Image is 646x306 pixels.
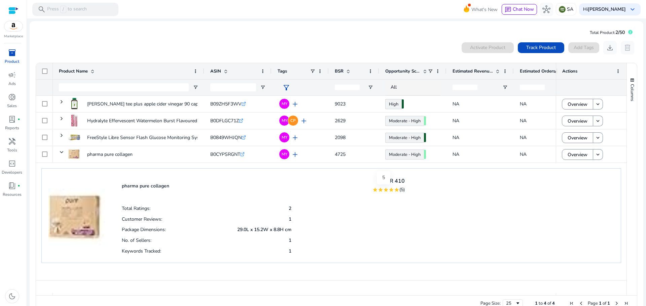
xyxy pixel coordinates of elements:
span: add [291,150,299,159]
span: filter_alt [282,84,290,92]
p: Customer Reviews: [122,216,162,222]
span: 80.92 [402,99,404,108]
div: Last Page [623,301,629,306]
span: inventory_2 [8,49,16,57]
mat-icon: star [383,187,389,192]
span: donut_small [8,93,16,101]
span: 74.63 [424,133,426,142]
button: chatChat Now [502,4,537,15]
p: [PERSON_NAME] tee plus apple cider vinegar 90 capsules [87,97,209,111]
p: Sales [7,103,17,109]
span: Estimated Orders/Day [520,68,560,74]
span: Actions [562,68,577,74]
a: Moderate - High [385,149,424,160]
mat-icon: keyboard_arrow_down [595,151,601,158]
span: Total Product: [590,30,615,35]
a: Moderate - High [385,116,424,126]
img: 31wm10FlWlL._AC_US40_.jpg [48,175,105,245]
p: Package Dimensions: [122,226,166,233]
span: fiber_manual_record [17,184,20,187]
p: Keywords Tracked: [122,248,161,254]
span: NA [520,118,527,124]
p: Hi [583,7,626,12]
span: code_blocks [8,160,16,168]
p: Marketplace [4,34,23,39]
span: ASIN [210,68,221,74]
span: MY [282,102,287,106]
button: Open Filter Menu [502,85,508,90]
span: Overview [568,114,587,128]
button: Overview [562,116,593,126]
div: Next Page [614,301,619,306]
p: Hydralyte Effervescent Watermelon Burst Flavoured Electrolyte... [87,114,224,128]
button: Overview [562,149,593,160]
button: Overview [562,99,593,110]
mat-icon: star [372,187,378,192]
span: What's New [471,4,498,15]
button: Open Filter Menu [193,85,198,90]
span: Opportunity Score [385,68,420,74]
p: Press to search [47,6,87,13]
span: 69.97 [424,116,426,125]
h4: SAR 410 [372,178,405,184]
span: MY [282,135,287,139]
span: add [291,134,299,142]
img: sa.svg [559,6,566,13]
p: FreeStyle Libre Sensor Flash Glucose Monitoring System (Yellow)... [87,131,228,144]
span: handyman [8,137,16,145]
div: 5 [377,171,390,184]
button: Open Filter Menu [368,85,373,90]
a: Moderate - High [385,133,424,143]
span: campaign [8,71,16,79]
span: Tags [278,68,287,74]
p: 1 [289,237,291,244]
p: 29.0L x 15.2W x 8.8H cm [237,226,291,233]
mat-icon: star [378,187,383,192]
b: [PERSON_NAME] [588,6,626,12]
span: Estimated Revenue/Day [453,68,493,74]
span: 60.63 [424,150,426,159]
span: 9023 [335,101,346,107]
mat-icon: keyboard_arrow_down [595,118,601,124]
span: Overview [568,131,587,145]
span: add [291,100,299,108]
button: download [603,41,617,54]
p: 1 [289,248,291,254]
div: Previous Page [578,301,584,306]
span: add [300,117,308,125]
span: chat [505,6,511,13]
button: Open Filter Menu [260,85,265,90]
div: First Page [569,301,574,306]
span: NA [453,134,459,141]
mat-icon: keyboard_arrow_down [595,101,601,107]
span: B0CYPSRGNT [210,151,240,158]
span: download [606,44,614,52]
span: (5) [399,186,405,193]
span: CP [290,119,296,123]
span: All [391,84,397,90]
span: 4725 [335,151,346,158]
p: SA [567,3,573,15]
button: Track Product [518,42,564,53]
p: Tools [7,147,17,153]
img: 41VDQpFs5jL._AC_US40_.jpg [68,131,80,143]
span: Overview [568,97,587,111]
span: Track Product [526,44,556,51]
img: amazon.svg [4,21,23,31]
span: search [38,5,46,13]
span: NA [520,134,527,141]
input: Product Name Filter Input [59,83,189,91]
span: B0DFLGC71Z [210,118,239,124]
p: Total Ratings: [122,205,150,212]
span: lab_profile [8,115,16,123]
span: NA [520,101,527,107]
span: NA [520,151,527,158]
span: NA [453,151,459,158]
span: Columns [629,84,635,101]
mat-icon: keyboard_arrow_down [595,135,601,141]
span: book_4 [8,182,16,190]
img: 41xjiKJNilL._AC_US40_.jpg [68,115,80,127]
span: MY [282,119,287,123]
img: 410hY+iFWLL._AC_US40_.jpg [68,98,80,110]
span: keyboard_arrow_down [629,5,637,13]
